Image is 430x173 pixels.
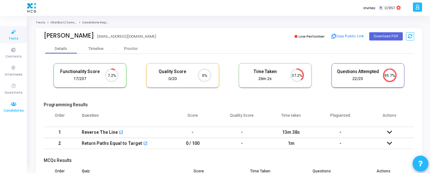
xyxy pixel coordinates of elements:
[44,102,414,108] h5: Programming Results
[4,90,22,96] span: Questions
[330,32,366,41] button: Copy Public Link
[119,131,123,135] mat-icon: open_in_new
[339,130,341,135] span: -
[3,108,24,114] span: Candidates
[59,69,101,74] h5: Functionality Score
[82,138,142,149] div: Return Paths Equal to Target
[82,21,111,24] span: Candidate Report
[217,109,267,127] th: Quality Score
[151,69,194,74] h5: Quality Score
[168,109,218,127] th: Score
[36,21,45,24] a: Tests
[337,76,379,82] div: 22/23
[88,46,104,51] div: Timeline
[75,109,168,127] th: Question
[168,127,218,138] td: -
[55,46,67,51] div: Details
[59,76,101,82] div: 17/237
[299,34,325,39] span: Low Performer
[151,76,194,82] div: 0/20
[379,6,383,10] span: T
[267,109,316,127] th: Time taken
[5,54,22,59] span: Contests
[217,138,267,149] td: -
[44,109,75,127] th: Order
[384,5,395,11] span: 0/857
[244,76,286,82] div: 26m 2s
[337,69,379,74] h5: Questions Attempted
[26,2,38,14] img: logo
[267,127,316,138] td: 13m 38s
[365,109,414,127] th: Actions
[168,138,218,149] td: 0 / 100
[44,32,94,39] div: [PERSON_NAME]
[244,69,286,74] h5: Time Taken
[44,158,414,163] h5: MCQs Results
[143,142,148,146] mat-icon: open_in_new
[44,127,75,138] td: 1
[369,32,403,40] button: Download PDF
[217,127,267,138] td: -
[316,109,365,127] th: Plagiarized
[9,36,18,41] span: Tests
[82,127,118,138] div: Reverse The Line
[44,138,75,149] td: 2
[267,138,316,149] td: 1m
[5,72,22,77] span: Interviews
[339,141,341,146] span: -
[50,21,130,24] a: Chatbot / Conversational AI Engineer Assessment
[97,34,156,39] div: [EMAIL_ADDRESS][DOMAIN_NAME]
[36,21,422,25] nav: breadcrumb
[113,46,148,51] div: Proctor
[364,5,376,11] label: Invites:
